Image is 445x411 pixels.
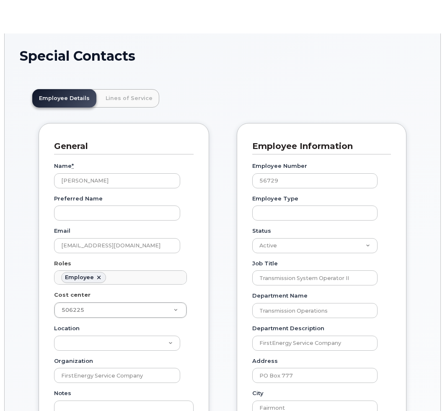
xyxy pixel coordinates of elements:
[252,292,308,300] label: Department Name
[54,141,187,152] h3: General
[72,162,74,169] abbr: required
[54,324,80,332] label: Location
[252,162,307,170] label: Employee Number
[54,291,91,299] label: Cost center
[99,89,159,108] a: Lines of Service
[252,227,271,235] label: Status
[54,357,93,365] label: Organization
[54,195,103,203] label: Preferred Name
[65,274,94,281] div: Employee
[54,162,74,170] label: Name
[252,324,324,332] label: Department Description
[54,389,71,397] label: Notes
[20,49,425,63] h1: Special Contacts
[54,227,70,235] label: Email
[252,357,278,365] label: Address
[32,89,96,108] a: Employee Details
[252,389,264,397] label: City
[54,303,186,318] a: 506225
[252,141,385,152] h3: Employee Information
[252,259,278,267] label: Job Title
[252,195,298,203] label: Employee Type
[54,259,71,267] label: Roles
[62,307,84,313] span: 506225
